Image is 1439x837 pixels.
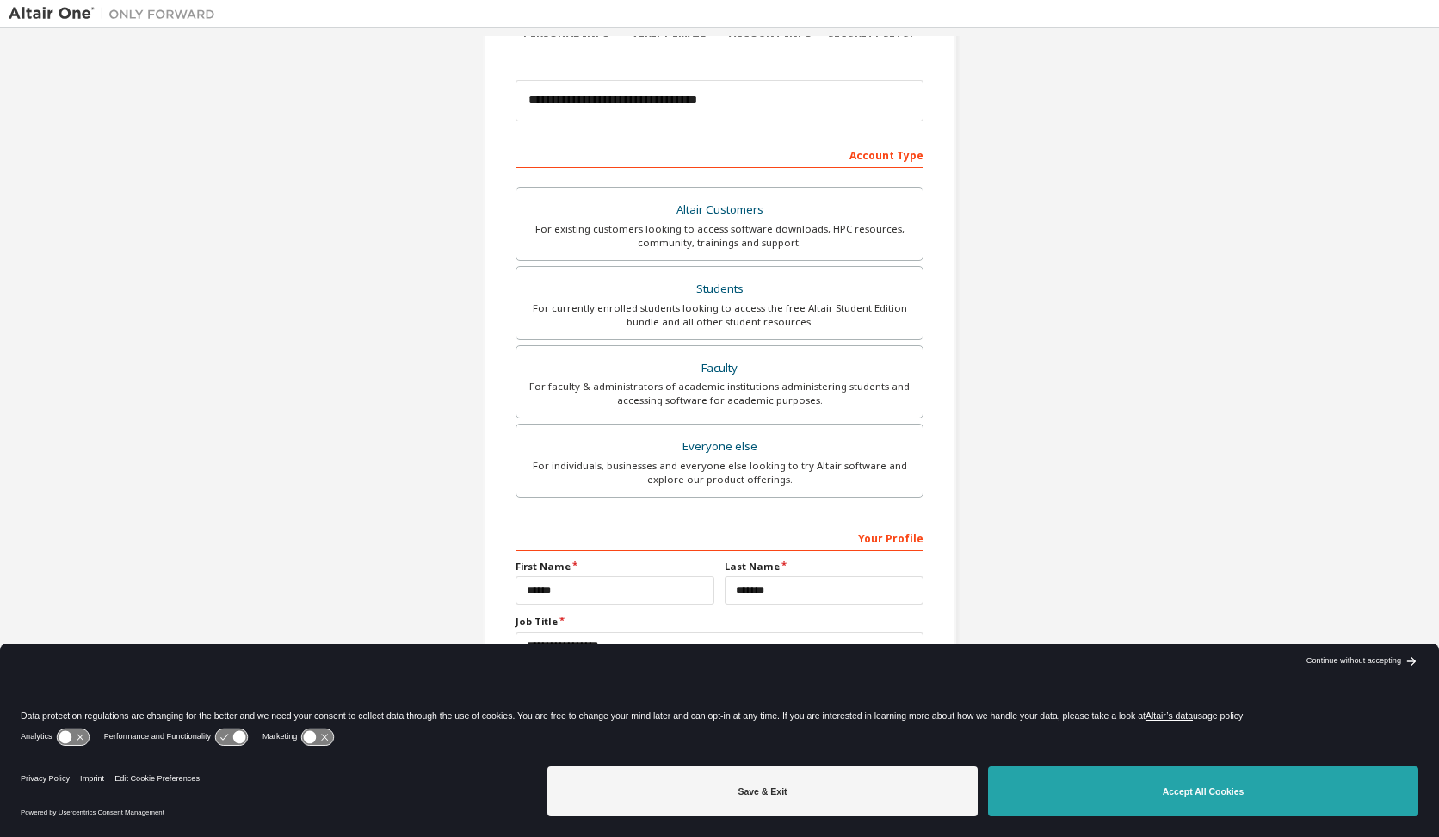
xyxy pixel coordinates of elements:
[516,524,923,551] div: Your Profile
[527,301,912,329] div: For currently enrolled students looking to access the free Altair Student Edition bundle and all ...
[725,560,923,573] label: Last Name
[527,198,912,222] div: Altair Customers
[527,277,912,301] div: Students
[527,459,912,487] div: For individuals, businesses and everyone else looking to try Altair software and explore our prod...
[516,615,923,629] label: Job Title
[527,222,912,250] div: For existing customers looking to access software downloads, HPC resources, community, trainings ...
[516,140,923,168] div: Account Type
[527,435,912,459] div: Everyone else
[516,560,714,573] label: First Name
[9,5,224,22] img: Altair One
[527,380,912,407] div: For faculty & administrators of academic institutions administering students and accessing softwa...
[527,356,912,381] div: Faculty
